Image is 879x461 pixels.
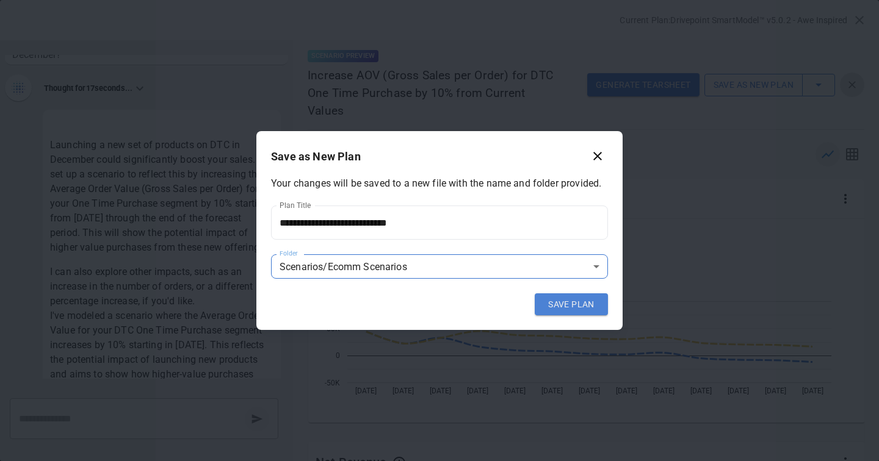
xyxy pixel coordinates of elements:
[280,249,298,258] label: Folder
[271,249,608,284] div: Scenarios/Ecomm Scenarios
[271,176,608,191] p: Your changes will be saved to a new file with the name and folder provided.
[271,148,361,165] p: Save as New Plan
[280,200,311,210] label: Plan Title
[535,293,608,315] button: SAVE PLAN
